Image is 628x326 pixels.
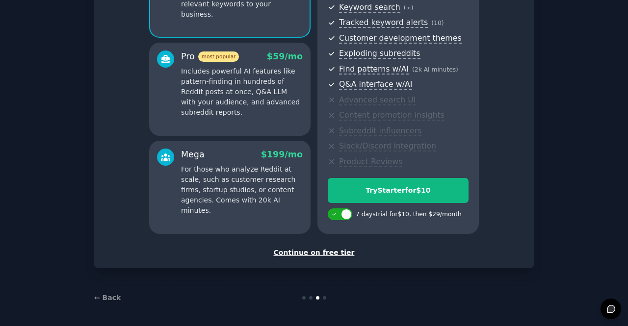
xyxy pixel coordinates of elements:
[339,2,400,13] span: Keyword search
[339,64,409,75] span: Find patterns w/AI
[412,66,458,73] span: ( 2k AI minutes )
[339,33,462,44] span: Customer development themes
[339,141,436,151] span: Slack/Discord integration
[404,4,414,11] span: ( ∞ )
[339,95,416,105] span: Advanced search UI
[431,20,444,26] span: ( 10 )
[339,126,421,136] span: Subreddit influencers
[105,248,523,258] div: Continue on free tier
[198,51,239,62] span: most popular
[328,178,469,203] button: TryStarterfor$10
[181,149,205,161] div: Mega
[267,51,303,61] span: $ 59 /mo
[339,49,420,59] span: Exploding subreddits
[339,18,428,28] span: Tracked keyword alerts
[339,110,445,121] span: Content promotion insights
[261,150,303,159] span: $ 199 /mo
[181,164,303,216] p: For those who analyze Reddit at scale, such as customer research firms, startup studios, or conte...
[181,50,239,63] div: Pro
[339,79,412,90] span: Q&A interface w/AI
[181,66,303,118] p: Includes powerful AI features like pattern-finding in hundreds of Reddit posts at once, Q&A LLM w...
[356,210,462,219] div: 7 days trial for $10 , then $ 29 /month
[94,294,121,301] a: ← Back
[339,157,402,167] span: Product Reviews
[328,185,468,196] div: Try Starter for $10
